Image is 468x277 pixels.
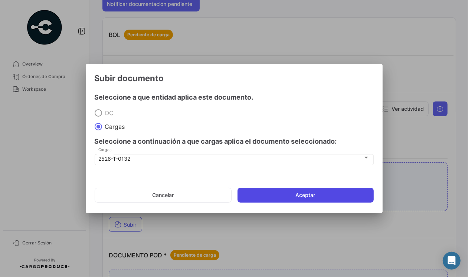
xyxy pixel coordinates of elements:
[95,188,232,203] button: Cancelar
[102,123,125,130] span: Cargas
[102,109,114,117] span: OC
[443,252,461,270] div: Abrir Intercom Messenger
[95,92,374,103] h4: Seleccione a que entidad aplica este documento.
[238,188,374,203] button: Aceptar
[98,156,130,162] mat-select-trigger: 2526-T-0132
[95,136,374,147] h4: Seleccione a continuación a que cargas aplica el documento seleccionado:
[95,73,374,83] h3: Subir documento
